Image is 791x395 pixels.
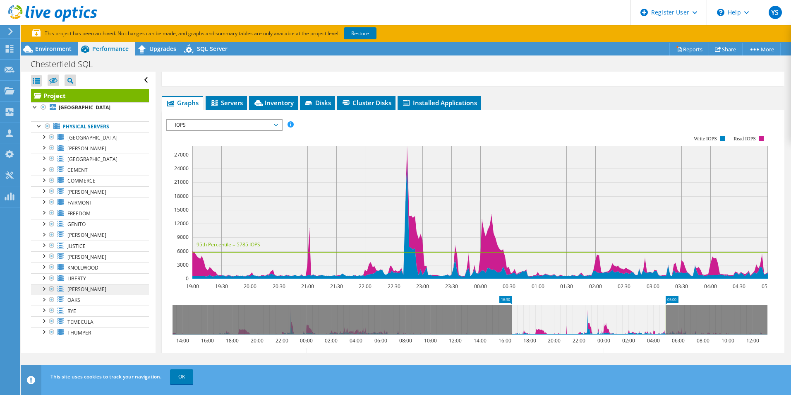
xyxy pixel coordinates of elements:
[31,176,149,186] a: COMMERCE
[31,327,149,338] a: THUMPER
[67,199,92,206] span: FAIRMONT
[445,283,458,290] text: 23:30
[572,337,585,344] text: 22:00
[166,99,199,107] span: Graphs
[732,283,745,290] text: 04:30
[201,337,213,344] text: 16:00
[186,275,189,282] text: 0
[300,337,312,344] text: 00:00
[67,264,98,271] span: KNOLLWOOD
[301,283,314,290] text: 21:00
[174,151,189,158] text: 27000
[197,45,228,53] span: SQL Server
[197,241,260,248] text: 95th Percentile = 5785 IOPS
[67,329,91,336] span: THUMPER
[473,337,486,344] text: 14:00
[67,296,80,303] span: OAKS
[275,337,288,344] text: 22:00
[31,251,149,262] a: [PERSON_NAME]
[374,337,387,344] text: 06:00
[31,154,149,164] a: [GEOGRAPHIC_DATA]
[416,283,429,290] text: 23:00
[694,136,717,142] text: Write IOPS
[502,283,515,290] text: 00:30
[589,283,602,290] text: 02:00
[31,219,149,230] a: GENITO
[171,120,277,130] span: IOPS
[31,273,149,284] a: LIBERTY
[32,29,438,38] p: This project has been archived. No changes can be made, and graphs and summary tables are only av...
[646,283,659,290] text: 03:00
[31,295,149,306] a: OAKS
[31,121,149,132] a: Physical Servers
[717,9,724,16] svg: \n
[27,60,105,69] h1: Chesterfield SQL
[547,337,560,344] text: 20:00
[31,102,149,113] a: [GEOGRAPHIC_DATA]
[50,373,161,380] span: This site uses cookies to track your navigation.
[324,337,337,344] text: 02:00
[67,253,106,260] span: [PERSON_NAME]
[344,27,376,39] a: Restore
[597,337,610,344] text: 00:00
[31,143,149,154] a: [PERSON_NAME]
[617,283,630,290] text: 02:30
[399,337,412,344] text: 08:00
[67,286,106,293] span: [PERSON_NAME]
[704,283,717,290] text: 04:00
[67,188,106,195] span: [PERSON_NAME]
[31,306,149,316] a: RYE
[31,132,149,143] a: [GEOGRAPHIC_DATA]
[402,99,477,107] span: Installed Applications
[177,248,189,255] text: 6000
[174,178,189,185] text: 21000
[733,136,756,142] text: Read IOPS
[622,337,635,344] text: 02:00
[330,283,343,290] text: 21:30
[31,186,149,197] a: [PERSON_NAME]
[31,230,149,241] a: [PERSON_NAME]
[531,283,544,290] text: 01:00
[67,156,117,163] span: [GEOGRAPHIC_DATA]
[174,165,189,172] text: 24000
[746,337,759,344] text: 12:00
[177,261,189,268] text: 3000
[761,283,774,290] text: 05:00
[31,197,149,208] a: FAIRMONT
[474,283,487,290] text: 00:00
[769,6,782,19] span: YS
[67,243,86,250] span: JUSTICE
[35,45,72,53] span: Environment
[647,337,659,344] text: 04:00
[304,99,331,107] span: Disks
[210,99,243,107] span: Servers
[709,43,743,55] a: Share
[31,165,149,176] a: CEMENT
[225,337,238,344] text: 18:00
[675,283,688,290] text: 03:30
[67,166,88,173] span: CEMENT
[67,145,106,152] span: [PERSON_NAME]
[696,337,709,344] text: 08:00
[31,208,149,219] a: FREEDOM
[170,369,193,384] a: OK
[67,221,86,228] span: GENITO
[174,220,189,227] text: 12000
[92,45,129,53] span: Performance
[149,45,176,53] span: Upgrades
[67,231,106,238] span: [PERSON_NAME]
[59,104,110,111] b: [GEOGRAPHIC_DATA]
[67,210,91,217] span: FREEDOM
[742,43,781,55] a: More
[67,308,76,315] span: RYE
[31,284,149,295] a: [PERSON_NAME]
[215,283,228,290] text: 19:30
[721,337,734,344] text: 10:00
[253,99,294,107] span: Inventory
[272,283,285,290] text: 20:30
[358,283,371,290] text: 22:00
[349,337,362,344] text: 04:00
[387,283,400,290] text: 22:30
[31,316,149,327] a: TEMECULA
[671,337,684,344] text: 06:00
